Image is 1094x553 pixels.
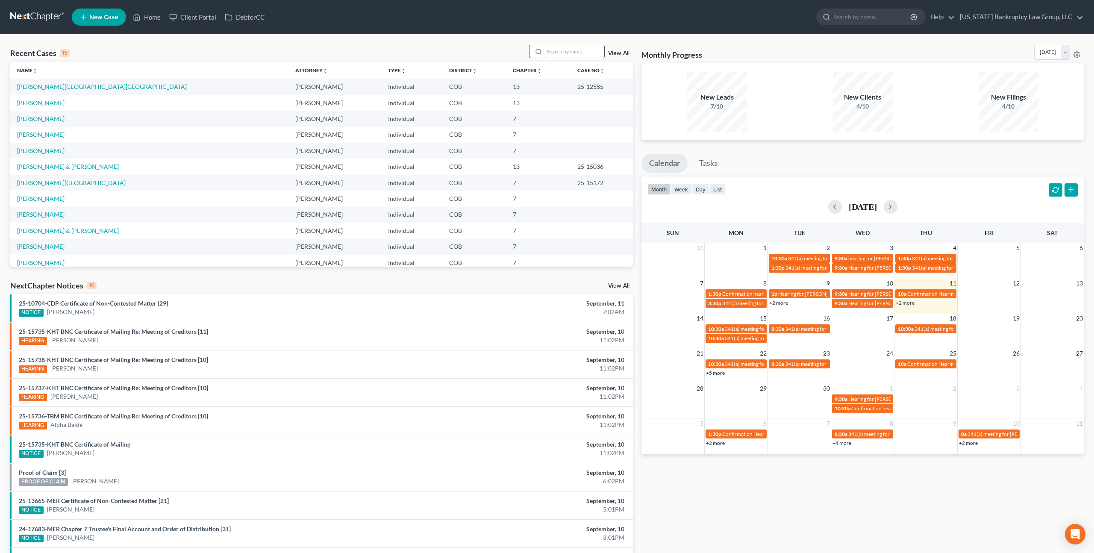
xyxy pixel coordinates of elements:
td: Individual [381,79,442,94]
a: [US_STATE] Bankruptcy Law Group, LLC [956,9,1083,25]
td: 7 [506,207,571,223]
div: September, 10 [428,356,624,364]
span: 341(a) meeting for [PERSON_NAME] & [PERSON_NAME] [722,300,850,306]
td: 13 [506,159,571,174]
a: DebtorCC [221,9,269,25]
a: 24-17683-MER Chapter 7 Trustee's Final Account and Order of Distribution [31] [19,525,231,532]
button: month [647,183,671,195]
span: 23 [822,348,831,359]
span: Sat [1047,229,1058,236]
span: Confirmation hearing for [PERSON_NAME] [851,405,948,412]
span: 16 [822,313,831,324]
span: 4 [1079,383,1084,394]
span: 341(a) meeting for [PERSON_NAME] [912,265,994,271]
i: unfold_more [537,68,542,74]
div: HEARING [19,337,47,345]
i: unfold_more [32,68,38,74]
td: Individual [381,159,442,174]
span: 9:30a [835,291,847,297]
i: unfold_more [401,68,406,74]
span: 18 [949,313,957,324]
span: 11 [949,278,957,288]
span: Hearing for [PERSON_NAME] [778,291,845,297]
a: [PERSON_NAME][GEOGRAPHIC_DATA][GEOGRAPHIC_DATA] [17,83,187,90]
a: Attorneyunfold_more [295,67,328,74]
a: Home [129,9,165,25]
span: Wed [856,229,870,236]
td: 13 [506,79,571,94]
td: Individual [381,143,442,159]
a: +4 more [832,440,851,446]
button: day [692,183,709,195]
td: COB [442,207,506,223]
td: [PERSON_NAME] [288,255,381,271]
span: 1:30p [898,255,911,262]
span: Hearing for [PERSON_NAME] & [PERSON_NAME] [848,265,960,271]
td: 7 [506,255,571,271]
span: Thu [920,229,932,236]
div: 7:02AM [428,308,624,316]
a: 25-13665-MER Certificate of Non-Contested Matter [21] [19,497,169,504]
td: Individual [381,191,442,206]
div: September, 11 [428,299,624,308]
td: 7 [506,143,571,159]
span: 10a [898,291,906,297]
td: [PERSON_NAME] [288,207,381,223]
a: [PERSON_NAME] [17,195,65,202]
span: 8:30a [771,326,784,332]
span: Hearing for [PERSON_NAME] [848,396,915,402]
a: 25-15735-KHT BNC Certificate of Mailing Re: Meeting of Creditors [11] [19,328,208,335]
div: HEARING [19,394,47,401]
div: September, 10 [428,525,624,533]
span: 10 [1012,418,1020,429]
a: [PERSON_NAME] [50,392,98,401]
a: Calendar [641,154,688,173]
span: Confirmation hearing for [PERSON_NAME] [722,291,819,297]
span: 12 [1012,278,1020,288]
span: Tue [794,229,805,236]
span: 30 [822,383,831,394]
span: 7 [699,278,704,288]
td: Individual [381,239,442,255]
span: 341(a) meeting for [PERSON_NAME] [915,326,997,332]
td: 25-15172 [571,175,633,191]
a: [PERSON_NAME] & [PERSON_NAME] [17,163,119,170]
a: 25-15736-TBM BNC Certificate of Mailing Re: Meeting of Creditors [10] [19,412,208,420]
a: Districtunfold_more [449,67,477,74]
a: [PERSON_NAME] [71,477,119,485]
span: 21 [696,348,704,359]
div: 3:01PM [428,533,624,542]
td: 7 [506,127,571,143]
h3: Monthly Progress [641,50,702,60]
span: 8:30a [771,361,784,367]
span: Confirmation Hearing for [PERSON_NAME] [907,291,1005,297]
span: 20 [1075,313,1084,324]
span: 1:30p [771,265,785,271]
span: 341(a) meeting for [PERSON_NAME] & [PERSON_NAME] [785,326,913,332]
td: [PERSON_NAME] [288,191,381,206]
td: COB [442,239,506,255]
td: COB [442,159,506,174]
a: [PERSON_NAME] [50,364,98,373]
a: Help [926,9,955,25]
td: 7 [506,175,571,191]
a: [PERSON_NAME] [17,131,65,138]
td: COB [442,79,506,94]
a: [PERSON_NAME] [17,115,65,122]
span: 8:30a [835,431,847,437]
span: 10:30a [898,326,914,332]
a: Case Nounfold_more [577,67,605,74]
span: 27 [1075,348,1084,359]
a: [PERSON_NAME] [17,243,65,250]
span: 22 [759,348,768,359]
a: +2 more [769,300,788,306]
div: 11:02PM [428,421,624,429]
a: +5 more [706,370,725,376]
div: 5:01PM [428,505,624,514]
span: 9:30a [835,396,847,402]
span: 6 [1079,243,1084,253]
div: HEARING [19,365,47,373]
span: 11 [1075,418,1084,429]
div: 15 [60,49,70,57]
span: 10:30a [708,361,724,367]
